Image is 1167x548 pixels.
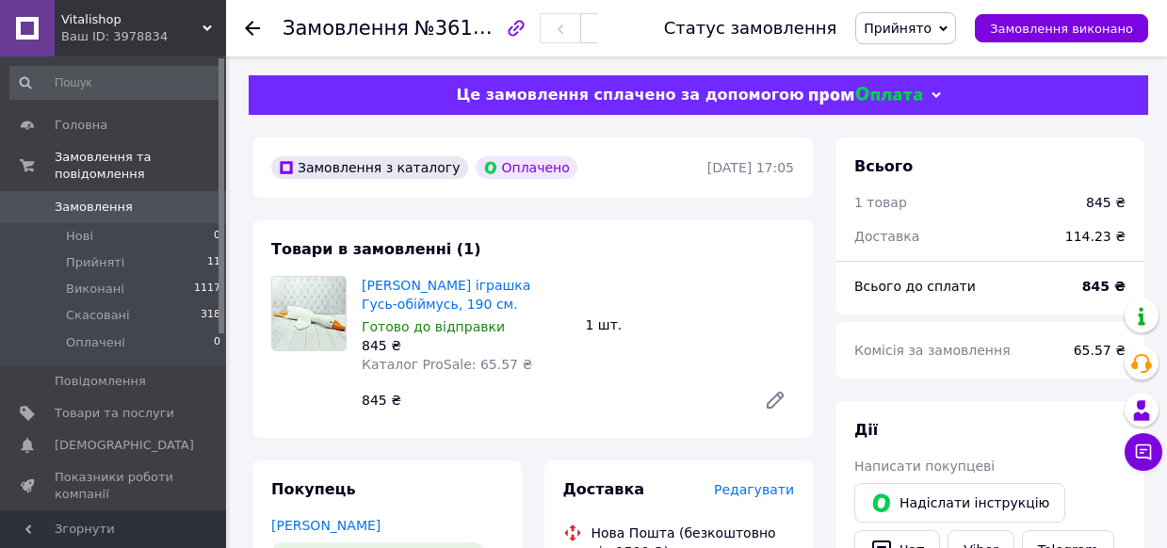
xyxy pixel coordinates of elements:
[414,16,548,40] span: №361648258
[707,160,794,175] time: [DATE] 17:05
[66,334,125,351] span: Оплачені
[55,199,133,216] span: Замовлення
[271,518,381,533] a: [PERSON_NAME]
[362,278,530,312] a: [PERSON_NAME] іграшка Гусь-обіймусь, 190 см.
[854,483,1065,523] button: Надіслати інструкцію
[271,156,468,179] div: Замовлення з каталогу
[194,281,220,298] span: 1117
[55,149,226,183] span: Замовлення та повідомлення
[55,117,107,134] span: Головна
[854,343,1011,358] span: Комісія за замовлення
[214,334,220,351] span: 0
[854,279,976,294] span: Всього до сплати
[1054,216,1137,257] div: 114.23 ₴
[66,254,124,271] span: Прийняті
[207,254,220,271] span: 11
[975,14,1148,42] button: Замовлення виконано
[55,469,174,503] span: Показники роботи компанії
[362,357,532,372] span: Каталог ProSale: 65.57 ₴
[362,319,505,334] span: Готово до відправки
[55,405,174,422] span: Товари та послуги
[854,459,995,474] span: Написати покупцеві
[362,336,571,355] div: 845 ₴
[578,312,802,338] div: 1 шт.
[271,240,481,258] span: Товари в замовленні (1)
[476,156,577,179] div: Оплачено
[66,281,124,298] span: Виконані
[61,11,203,28] span: Vitalishop
[271,480,356,498] span: Покупець
[864,21,932,36] span: Прийнято
[1125,433,1162,471] button: Чат з покупцем
[66,228,93,245] span: Нові
[563,480,645,498] span: Доставка
[714,482,794,497] span: Редагувати
[201,307,220,324] span: 318
[214,228,220,245] span: 0
[664,19,837,38] div: Статус замовлення
[854,229,919,244] span: Доставка
[354,387,749,413] div: 845 ₴
[1074,343,1126,358] span: 65.57 ₴
[456,86,803,104] span: Це замовлення сплачено за допомогою
[809,87,922,105] img: evopay logo
[55,437,194,454] span: [DEMOGRAPHIC_DATA]
[854,157,913,175] span: Всього
[9,66,222,100] input: Пошук
[1082,279,1126,294] b: 845 ₴
[272,277,346,350] img: Плюшева іграшка Гусь-обіймусь, 190 см.
[990,22,1133,36] span: Замовлення виконано
[66,307,130,324] span: Скасовані
[55,373,146,390] span: Повідомлення
[1086,193,1126,212] div: 845 ₴
[61,28,226,45] div: Ваш ID: 3978834
[283,17,409,40] span: Замовлення
[245,19,260,38] div: Повернутися назад
[854,421,878,439] span: Дії
[854,195,907,210] span: 1 товар
[756,381,794,419] a: Редагувати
